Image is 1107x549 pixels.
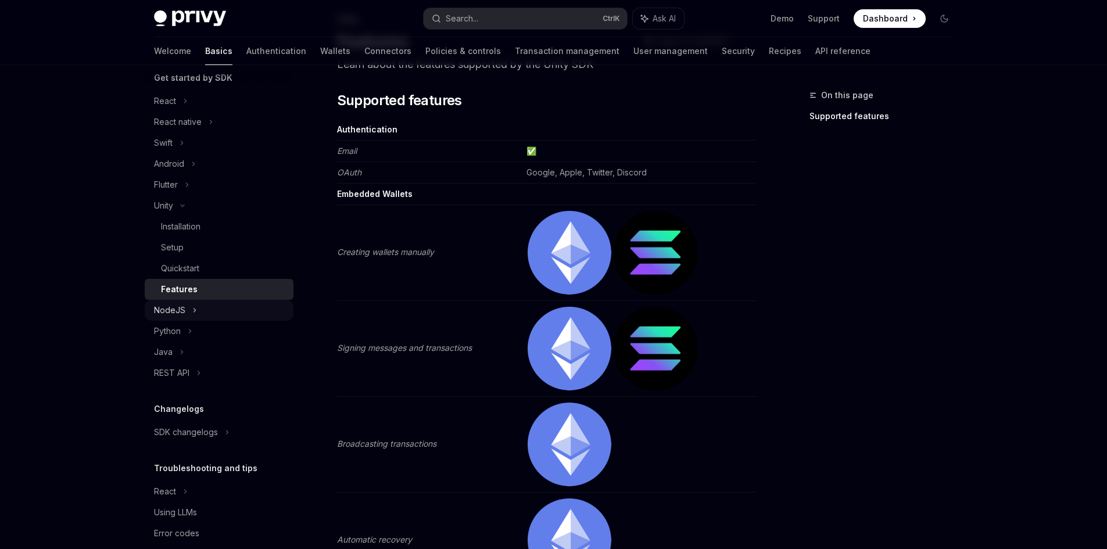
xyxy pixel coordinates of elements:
a: Dashboard [854,9,926,28]
a: Transaction management [515,37,619,65]
a: Welcome [154,37,191,65]
strong: Embedded Wallets [337,189,413,199]
td: ✅ [522,141,756,162]
strong: Authentication [337,124,397,134]
em: Automatic recovery [337,534,412,544]
button: Search...CtrlK [424,8,627,29]
div: Using LLMs [154,505,197,519]
a: Security [722,37,755,65]
div: Python [154,324,181,338]
a: Basics [205,37,232,65]
div: Flutter [154,178,178,192]
em: Broadcasting transactions [337,439,436,448]
a: Connectors [364,37,411,65]
div: Android [154,157,184,171]
a: Features [145,279,293,300]
td: Google, Apple, Twitter, Discord [522,162,756,184]
div: React native [154,115,202,129]
button: Toggle dark mode [935,9,954,28]
a: Using LLMs [145,502,293,523]
a: Wallets [320,37,350,65]
div: Swift [154,136,173,150]
img: ethereum.png [528,403,611,486]
div: Quickstart [161,261,199,275]
h5: Changelogs [154,402,204,416]
h5: Troubleshooting and tips [154,461,257,475]
a: Setup [145,237,293,258]
div: Java [154,345,173,359]
div: React [154,94,176,108]
div: Features [161,282,198,296]
a: Recipes [769,37,801,65]
div: REST API [154,366,189,380]
div: React [154,485,176,498]
div: NodeJS [154,303,185,317]
button: Ask AI [633,8,684,29]
em: OAuth [337,167,361,177]
img: solana.png [614,307,697,390]
div: Setup [161,241,184,254]
span: Dashboard [863,13,908,24]
div: SDK changelogs [154,425,218,439]
span: On this page [821,88,873,102]
a: Error codes [145,523,293,544]
em: Signing messages and transactions [337,343,472,353]
a: Support [808,13,840,24]
a: User management [633,37,708,65]
div: Unity [154,199,173,213]
em: Creating wallets manually [337,247,434,257]
a: Installation [145,216,293,237]
span: Ctrl K [603,14,620,23]
img: ethereum.png [528,211,611,295]
em: Email [337,146,357,156]
a: Authentication [246,37,306,65]
div: Search... [446,12,478,26]
div: Installation [161,220,200,234]
a: Quickstart [145,258,293,279]
span: Supported features [337,91,462,110]
a: Supported features [809,107,963,125]
a: API reference [815,37,870,65]
img: dark logo [154,10,226,27]
img: solana.png [614,211,697,295]
span: Ask AI [653,13,676,24]
a: Policies & controls [425,37,501,65]
img: ethereum.png [528,307,611,390]
a: Demo [771,13,794,24]
div: Error codes [154,526,199,540]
